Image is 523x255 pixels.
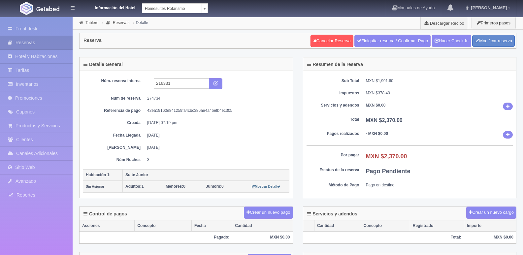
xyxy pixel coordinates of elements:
span: Homesuites Rotarismo [145,4,199,14]
h4: Reserva [83,38,102,43]
h4: Resumen de la reserva [307,62,363,67]
dd: MXN $1,991.60 [366,78,513,84]
b: Habitación 1: [86,173,111,177]
th: Concepto [361,220,410,232]
strong: Juniors: [206,184,221,189]
th: Suite Junior [123,169,289,181]
a: Mostrar Detalle [252,184,280,189]
a: Descargar Recibo [421,16,468,30]
dt: Por pagar [307,152,359,158]
th: Total: [303,232,464,243]
th: Pagado: [80,232,232,243]
h4: Detalle General [83,62,123,67]
span: 0 [166,184,185,189]
dt: Información del Hotel [82,3,135,11]
dd: 274734 [147,96,284,101]
b: MXN $0.00 [366,103,386,108]
a: Hacer Check-In [432,35,471,47]
dt: Servicios y adendos [307,103,359,108]
span: 0 [206,184,224,189]
dd: [DATE] 07:19 pm [147,120,284,126]
dd: [DATE] [147,145,284,150]
a: Modificar reserva [472,35,515,47]
button: Crear un nuevo pago [244,207,293,219]
dt: Creada [88,120,141,126]
a: Reservas [113,20,130,25]
a: Finiquitar reserva / Confirmar Pago [354,35,431,47]
th: Cantidad [232,220,293,232]
dt: Método de Pago [307,182,359,188]
b: MXN $2,370.00 [366,117,403,123]
dt: Sub Total [307,78,359,84]
th: Acciones [80,220,135,232]
small: Sin Asignar [86,185,104,188]
dd: 42ea19160e841259fa4cbc386ae4a4befb4ec305 [147,108,284,113]
th: MXN $0.00 [464,232,516,243]
a: Cancelar Reserva [311,35,353,47]
strong: Adultos: [125,184,142,189]
button: Crear un nuevo cargo [466,207,516,219]
li: Detalle [131,19,150,26]
strong: Menores: [166,184,183,189]
th: MXN $0.00 [232,232,293,243]
b: - MXN $0.00 [366,131,388,136]
dt: Impuestos [307,90,359,96]
img: Getabed [20,2,33,15]
dt: Fecha Llegada [88,133,141,138]
dd: 3 [147,157,284,163]
dt: Núm. reserva interna [88,78,141,84]
button: Primeros pasos [472,16,516,29]
th: Registrado [410,220,464,232]
b: MXN $2,370.00 [366,153,407,160]
dt: Núm Noches [88,157,141,163]
dd: [DATE] [147,133,284,138]
dt: Total [307,117,359,122]
span: [PERSON_NAME] [469,5,507,10]
span: 1 [125,184,144,189]
a: Homesuites Rotarismo [142,3,208,13]
th: Cantidad [314,220,361,232]
th: Fecha [191,220,232,232]
dt: Estatus de la reserva [307,167,359,173]
b: Pago Pendiente [366,168,410,175]
h4: Control de pagos [83,211,127,216]
small: Mostrar Detalle [252,185,280,188]
dt: Referencia de pago [88,108,141,113]
th: Concepto [135,220,192,232]
dd: MXN $378.40 [366,90,513,96]
dt: [PERSON_NAME] [88,145,141,150]
img: Getabed [36,6,59,11]
dd: Pago en destino [366,182,513,188]
h4: Servicios y adendos [307,211,357,216]
dt: Pagos realizados [307,131,359,137]
th: Importe [464,220,516,232]
a: Tablero [85,20,98,25]
dt: Núm de reserva [88,96,141,101]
